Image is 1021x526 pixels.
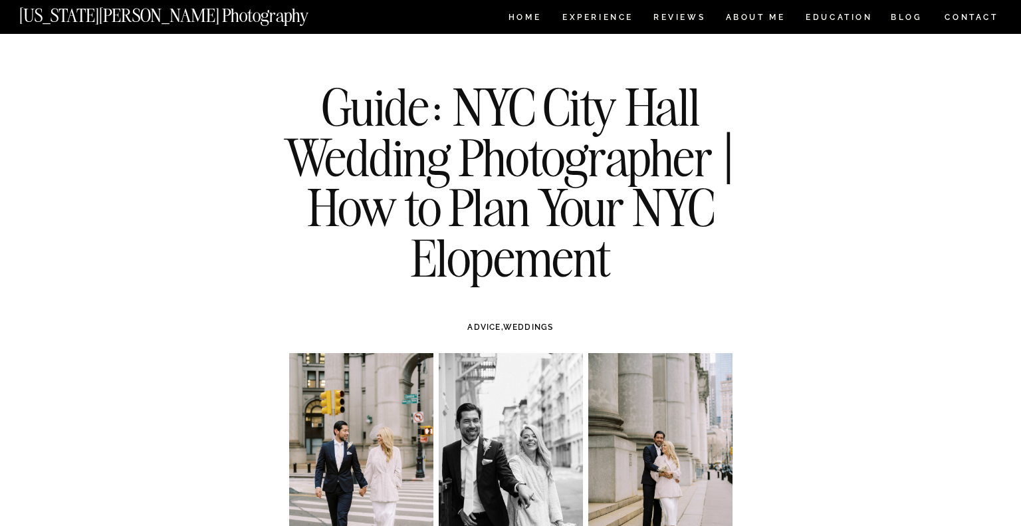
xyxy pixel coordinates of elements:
a: CONTACT [944,10,999,25]
a: WEDDINGS [503,323,554,332]
a: REVIEWS [653,13,703,25]
a: Experience [562,13,632,25]
a: ABOUT ME [725,13,786,25]
h1: Guide: NYC City Hall Wedding Photographer | How to Plan Your NYC Elopement [269,82,752,283]
a: BLOG [891,13,923,25]
a: ADVICE [467,323,501,332]
a: HOME [506,13,544,25]
a: [US_STATE][PERSON_NAME] Photography [19,7,353,18]
a: EDUCATION [804,13,874,25]
h3: , [317,321,704,333]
